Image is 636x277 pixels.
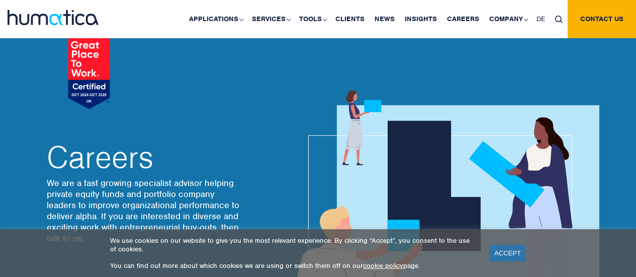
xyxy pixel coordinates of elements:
[110,261,477,270] p: You can find out more about which cookies we are using or switch them off on our page.
[47,177,243,244] p: We are a fast growing specialist advisor helping private equity funds and portfolio company leade...
[536,15,545,23] span: DE
[47,142,243,172] h2: Careers
[110,236,477,253] p: We use cookies on our website to give you the most relevant experience. By clicking “Accept”, you...
[489,245,526,261] a: ACCEPT
[363,261,403,270] a: cookie policy
[555,16,563,23] img: search_icon
[8,10,99,25] img: logo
